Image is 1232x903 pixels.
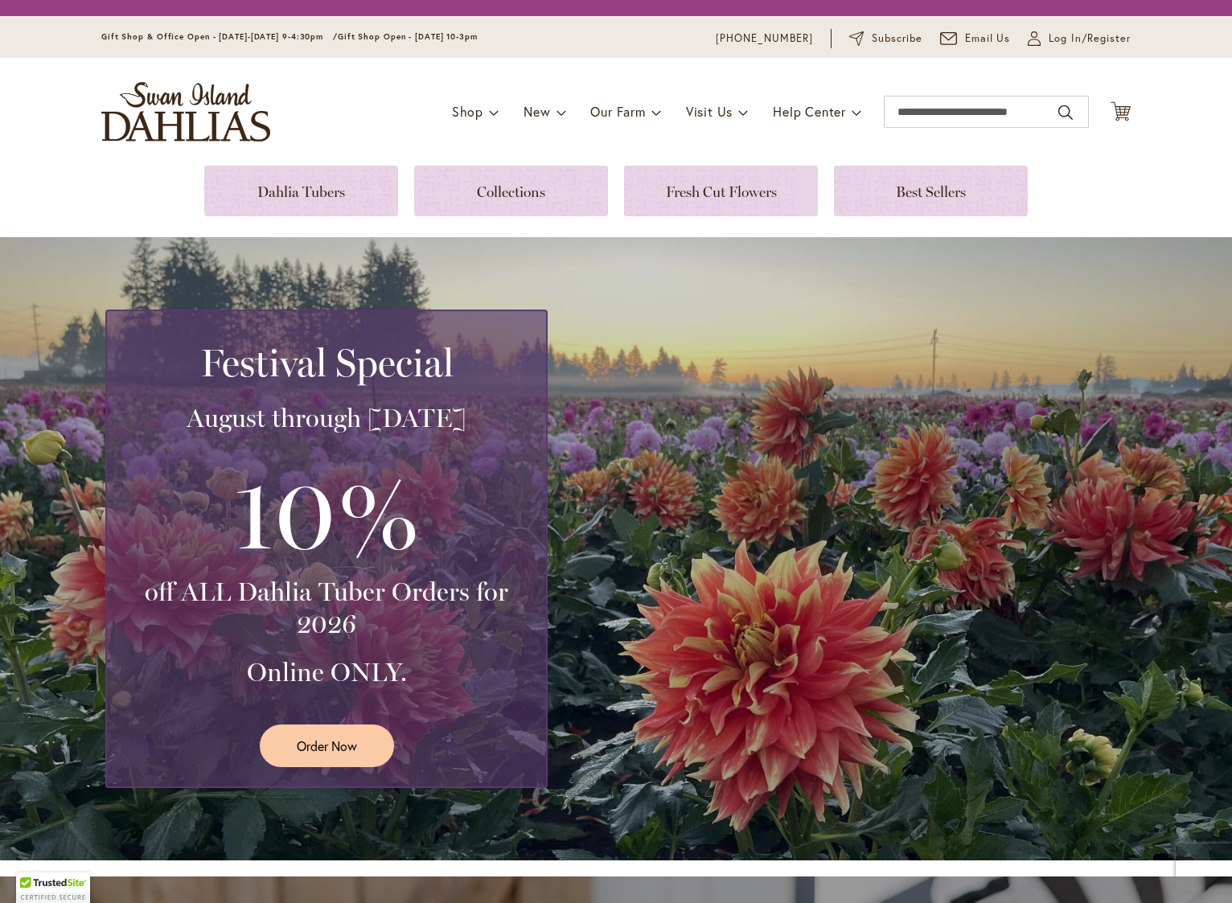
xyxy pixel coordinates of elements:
a: Log In/Register [1028,31,1131,47]
span: Log In/Register [1049,31,1131,47]
a: Email Us [940,31,1011,47]
h3: Online ONLY. [126,656,527,688]
span: Subscribe [872,31,922,47]
h3: off ALL Dahlia Tuber Orders for 2026 [126,576,527,640]
h2: Festival Special [126,340,527,385]
span: New [524,103,550,120]
a: [PHONE_NUMBER] [716,31,813,47]
button: Search [1058,100,1073,125]
span: Order Now [297,737,357,755]
span: Gift Shop Open - [DATE] 10-3pm [338,31,478,42]
h3: August through [DATE] [126,402,527,434]
span: Our Farm [590,103,645,120]
span: Gift Shop & Office Open - [DATE]-[DATE] 9-4:30pm / [101,31,338,42]
span: Shop [452,103,483,120]
span: Email Us [965,31,1011,47]
span: Visit Us [686,103,733,120]
span: Help Center [773,103,846,120]
a: store logo [101,82,270,142]
h3: 10% [126,450,527,576]
a: Order Now [260,724,394,767]
a: Subscribe [849,31,922,47]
